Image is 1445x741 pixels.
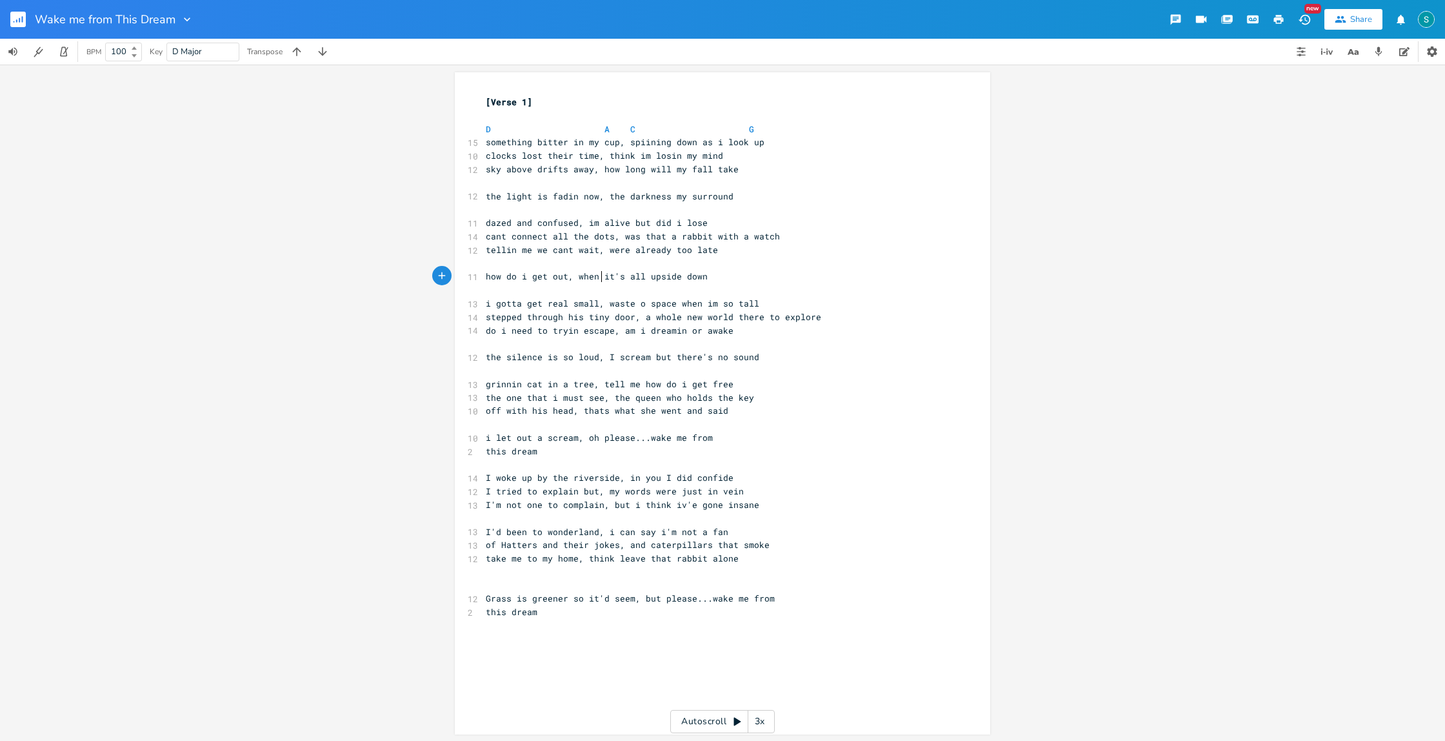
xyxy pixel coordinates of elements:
[486,593,775,604] span: Grass is greener so it'd seem, but please...wake me from
[630,123,635,135] span: C
[1418,11,1435,28] img: Stevie Jay
[486,606,537,618] span: this dream
[670,710,775,733] div: Autoscroll
[486,472,733,483] span: I woke up by the riverside, in you I did confide
[486,217,708,228] span: dazed and confused, im alive but did i lose
[486,325,733,336] span: do i need to tryin escape, am i dreamin or awake
[486,378,733,390] span: grinnin cat in a tree, tell me how do i get free
[486,298,759,309] span: i gotta get real small, waste o space when im so tall
[486,311,821,323] span: stepped through his tiny door, a whole new world there to explore
[486,270,708,282] span: how do i get out, when it's all upside down
[35,14,175,25] span: Wake me from This Dream
[1324,9,1382,30] button: Share
[486,499,759,511] span: I'm not one to complain, but i think iv'e gone insane
[486,526,728,538] span: I'd been to wonderland, i can say i'm not a fan
[150,48,163,56] div: Key
[604,123,610,135] span: A
[486,445,537,457] span: this dream
[486,392,754,403] span: the one that i must see, the queen who holds the key
[1304,4,1321,14] div: New
[1291,8,1317,31] button: New
[172,46,202,57] span: D Major
[486,136,764,148] span: something bitter in my cup, spiining down as i look up
[486,351,759,363] span: the silence is so loud, I scream but there's no sound
[486,432,713,443] span: i let out a scream, oh please...wake me from
[247,48,283,56] div: Transpose
[486,405,728,416] span: off with his head, thats what she went and said
[486,244,718,256] span: tellin me we cant wait, were already too late
[1350,14,1372,25] div: Share
[486,485,744,497] span: I tried to explain but, my words were just in vein
[486,163,739,175] span: sky above drifts away, how long will my fall take
[748,710,772,733] div: 3x
[486,553,739,564] span: take me to my home, think leave that rabbit alone
[486,150,723,161] span: clocks lost their time, think im losin my mind
[486,190,733,202] span: the light is fadin now, the darkness my surround
[86,48,101,56] div: BPM
[486,539,770,551] span: of Hatters and their jokes, and caterpillars that smoke
[749,123,754,135] span: G
[486,230,780,242] span: cant connect all the dots, was that a rabbit with a watch
[486,96,532,108] span: [Verse 1]
[486,123,491,135] span: D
